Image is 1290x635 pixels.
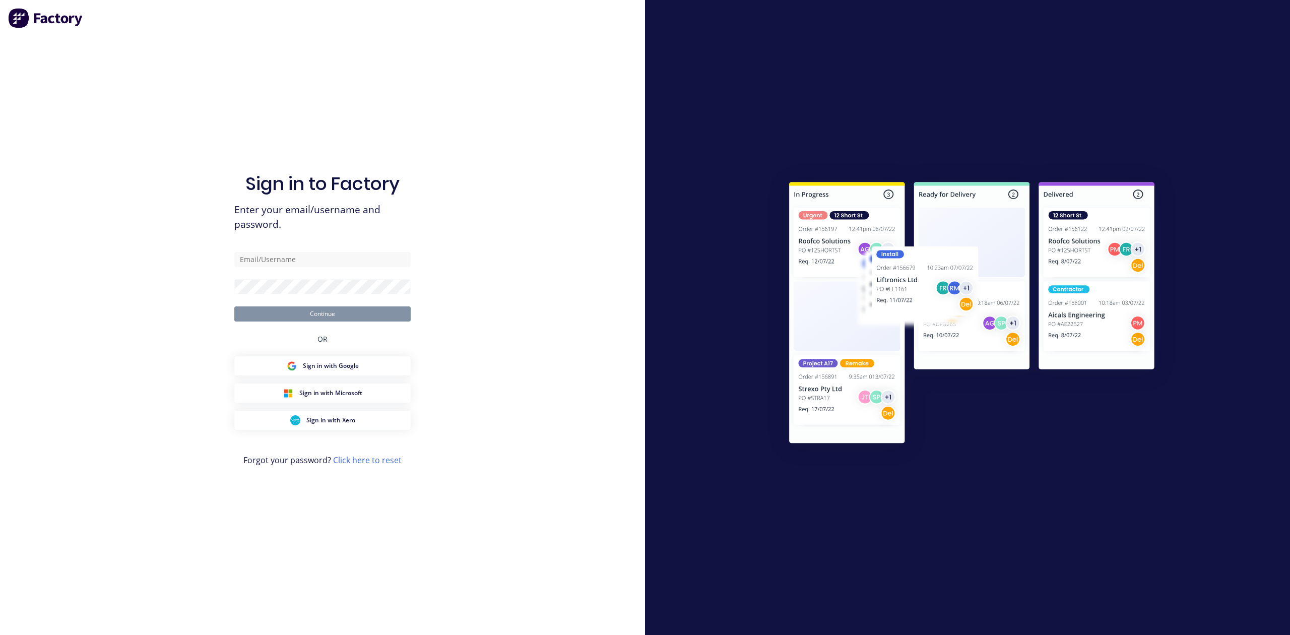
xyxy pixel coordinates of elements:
[234,411,411,430] button: Xero Sign inSign in with Xero
[234,384,411,403] button: Microsoft Sign inSign in with Microsoft
[234,356,411,375] button: Google Sign inSign in with Google
[317,322,328,356] div: OR
[303,361,359,370] span: Sign in with Google
[767,162,1177,467] img: Sign in
[243,454,402,466] span: Forgot your password?
[234,203,411,232] span: Enter your email/username and password.
[8,8,84,28] img: Factory
[306,416,355,425] span: Sign in with Xero
[287,361,297,371] img: Google Sign in
[290,415,300,425] img: Xero Sign in
[245,173,400,195] h1: Sign in to Factory
[234,252,411,267] input: Email/Username
[283,388,293,398] img: Microsoft Sign in
[234,306,411,322] button: Continue
[299,389,362,398] span: Sign in with Microsoft
[333,455,402,466] a: Click here to reset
